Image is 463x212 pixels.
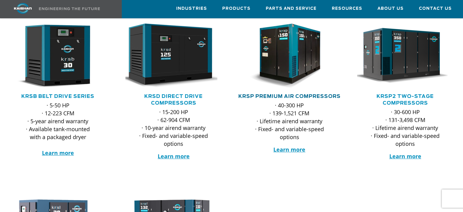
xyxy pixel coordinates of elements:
a: Resources [332,0,362,17]
a: Learn more [42,149,74,156]
span: Resources [332,5,362,12]
a: Industries [176,0,207,17]
img: krsp350 [353,23,449,88]
a: Products [222,0,251,17]
img: krsd125 [121,23,217,88]
div: krsb30 [10,23,106,88]
a: Learn more [389,153,421,160]
a: Learn more [273,146,305,153]
span: Contact Us [419,5,452,12]
p: · 40-300 HP · 139-1,521 CFM · Lifetime airend warranty · Fixed- and variable-speed options [254,101,325,141]
a: KRSB Belt Drive Series [21,94,94,99]
span: Products [222,5,251,12]
a: KRSP2 Two-Stage Compressors [377,94,434,106]
a: Contact Us [419,0,452,17]
img: krsp150 [237,23,333,88]
p: · 15-200 HP · 62-904 CFM · 10-year airend warranty · Fixed- and variable-speed options [138,108,209,148]
span: About Us [377,5,404,12]
a: Learn more [158,153,190,160]
img: Engineering the future [39,7,100,10]
p: · 5-50 HP · 12-223 CFM · 5-year airend warranty · Available tank-mounted with a packaged dryer [22,101,94,157]
a: About Us [377,0,404,17]
span: Parts and Service [266,5,317,12]
span: Industries [176,5,207,12]
a: KRSD Direct Drive Compressors [144,94,203,106]
div: krsp150 [241,23,338,88]
div: krsp350 [357,23,453,88]
img: krsb30 [5,23,102,88]
a: KRSP Premium Air Compressors [238,94,341,99]
p: · 30-600 HP · 131-3,498 CFM · Lifetime airend warranty · Fixed- and variable-speed options [369,108,441,148]
a: Parts and Service [266,0,317,17]
div: krsd125 [125,23,222,88]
